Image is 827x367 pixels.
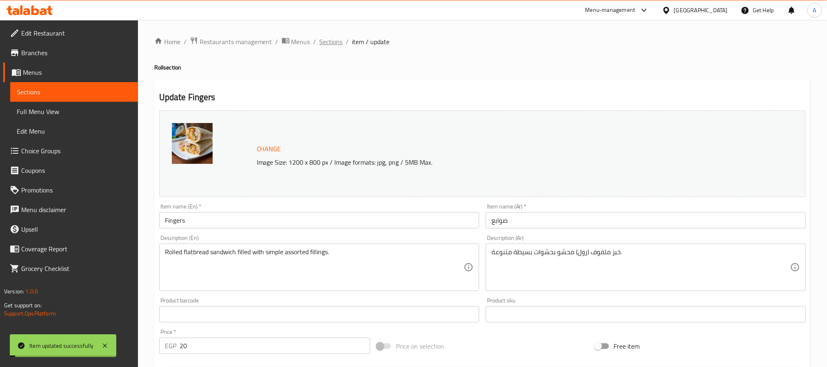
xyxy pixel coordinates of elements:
[190,36,272,47] a: Restaurants management
[674,6,728,15] div: [GEOGRAPHIC_DATA]
[585,5,636,15] div: Menu-management
[10,82,138,102] a: Sections
[3,219,138,239] a: Upsell
[17,107,131,116] span: Full Menu View
[253,141,285,157] button: Change
[184,37,187,47] li: /
[3,239,138,259] a: Coverage Report
[313,37,316,47] li: /
[3,161,138,180] a: Coupons
[21,244,131,254] span: Coverage Report
[282,36,310,47] a: Menus
[21,146,131,156] span: Choice Groups
[3,141,138,161] a: Choice Groups
[291,37,310,47] span: Menus
[21,28,131,38] span: Edit Restaurant
[3,43,138,63] a: Branches
[154,63,811,72] h4: Roll section
[21,185,131,195] span: Promotions
[253,157,720,167] p: Image Size: 1200 x 800 px / Image formats: jpg, png / 5MB Max.
[159,306,479,322] input: Please enter product barcode
[23,67,131,77] span: Menus
[813,6,816,15] span: A
[165,248,464,287] textarea: Rolled flatbread sandwich filled with simple assorted fillings.
[320,37,343,47] a: Sections
[172,123,213,164] img: Finger_Roll638557085548369005.jpg
[3,180,138,200] a: Promotions
[21,166,131,175] span: Coupons
[154,37,180,47] a: Home
[10,121,138,141] a: Edit Menu
[352,37,390,47] span: item / update
[4,300,42,311] span: Get support on:
[3,23,138,43] a: Edit Restaurant
[159,212,479,228] input: Enter name En
[491,248,790,287] textarea: خبز ملفوف (رول) محشو بحشوات بسيطة متنوعة.
[29,341,93,350] div: Item updated successfully
[200,37,272,47] span: Restaurants management
[276,37,278,47] li: /
[17,126,131,136] span: Edit Menu
[10,102,138,121] a: Full Menu View
[154,36,811,47] nav: breadcrumb
[614,341,640,351] span: Free item
[21,264,131,273] span: Grocery Checklist
[3,259,138,278] a: Grocery Checklist
[17,87,131,97] span: Sections
[4,286,24,297] span: Version:
[4,308,56,319] a: Support.OpsPlatform
[396,341,444,351] span: Price on selection
[165,341,176,351] p: EGP
[257,143,281,155] span: Change
[3,63,138,82] a: Menus
[3,200,138,219] a: Menu disclaimer
[21,205,131,215] span: Menu disclaimer
[486,212,806,228] input: Enter name Ar
[346,37,349,47] li: /
[159,91,806,103] h2: Update Fingers
[21,48,131,58] span: Branches
[21,224,131,234] span: Upsell
[180,338,370,354] input: Please enter price
[486,306,806,322] input: Please enter product sku
[25,286,38,297] span: 1.0.0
